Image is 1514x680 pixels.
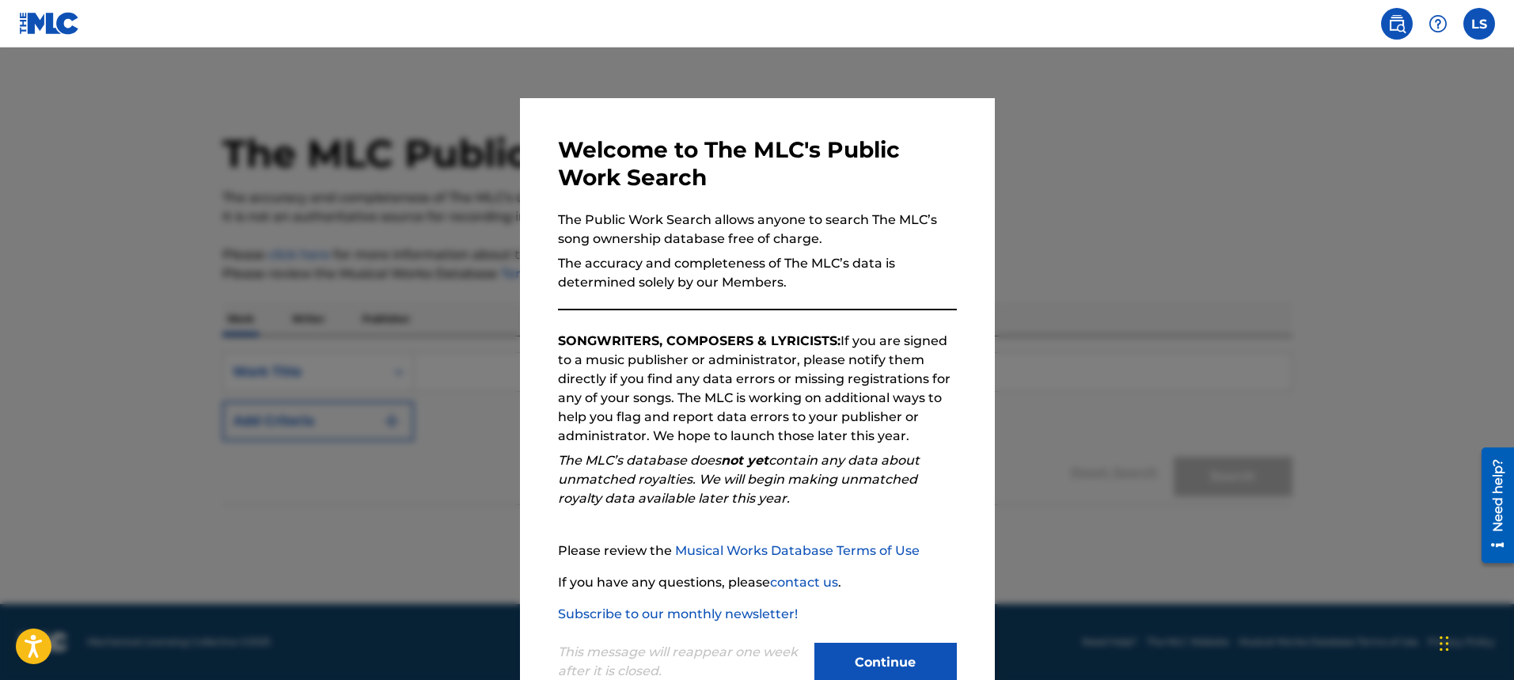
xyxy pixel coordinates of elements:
[721,453,768,468] strong: not yet
[558,333,840,348] strong: SONGWRITERS, COMPOSERS & LYRICISTS:
[558,254,957,292] p: The accuracy and completeness of The MLC’s data is determined solely by our Members.
[558,211,957,249] p: The Public Work Search allows anyone to search The MLC’s song ownership database free of charge.
[558,136,957,192] h3: Welcome to The MLC's Public Work Search
[675,543,920,558] a: Musical Works Database Terms of Use
[1463,8,1495,40] div: User Menu
[558,453,920,506] em: The MLC’s database does contain any data about unmatched royalties. We will begin making unmatche...
[558,606,798,621] a: Subscribe to our monthly newsletter!
[1440,620,1449,667] div: Drag
[1422,8,1454,40] div: Help
[770,575,838,590] a: contact us
[1429,14,1448,33] img: help
[19,12,80,35] img: MLC Logo
[558,573,957,592] p: If you have any questions, please .
[558,332,957,446] p: If you are signed to a music publisher or administrator, please notify them directly if you find ...
[1435,604,1514,680] iframe: Chat Widget
[1381,8,1413,40] a: Public Search
[1387,14,1406,33] img: search
[1470,442,1514,569] iframe: Resource Center
[558,541,957,560] p: Please review the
